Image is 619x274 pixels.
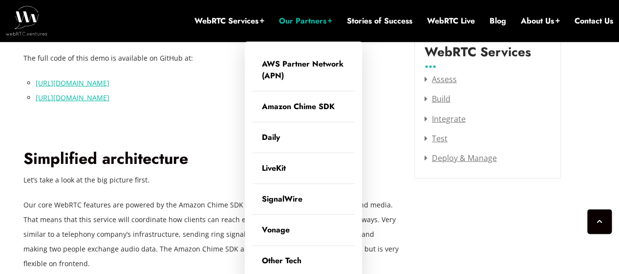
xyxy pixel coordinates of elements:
img: WebRTC.ventures [6,6,47,35]
a: SignalWire [252,184,355,214]
a: Build [425,93,450,104]
a: AWS Partner Network (APN) [252,49,355,91]
a: Deploy & Manage [425,153,497,163]
a: Amazon Chime SDK [252,91,355,122]
p: Our core WebRTC features are powered by the Amazon Chime SDK service, responsible for signaling a... [23,198,400,271]
a: Blog [490,16,506,26]
a: Our Partners [279,16,332,26]
a: WebRTC Services [194,16,264,26]
a: [URL][DOMAIN_NAME] [36,93,109,102]
a: LiveKit [252,153,355,183]
a: Assess [425,74,457,85]
a: [URL][DOMAIN_NAME] [36,78,109,88]
a: Integrate [425,114,466,124]
label: WebRTC Services [425,45,531,67]
a: Test [425,133,448,144]
a: Vonage [252,215,355,245]
a: About Us [521,16,560,26]
a: Contact Us [575,16,613,26]
a: WebRTC Live [427,16,475,26]
h1: Simplified architecture [23,149,400,169]
a: Daily [252,122,355,153]
p: Let’s take a look at the big picture first. [23,173,400,187]
a: Stories of Success [347,16,412,26]
p: The full code of this demo is available on GitHub at: [23,51,400,66]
